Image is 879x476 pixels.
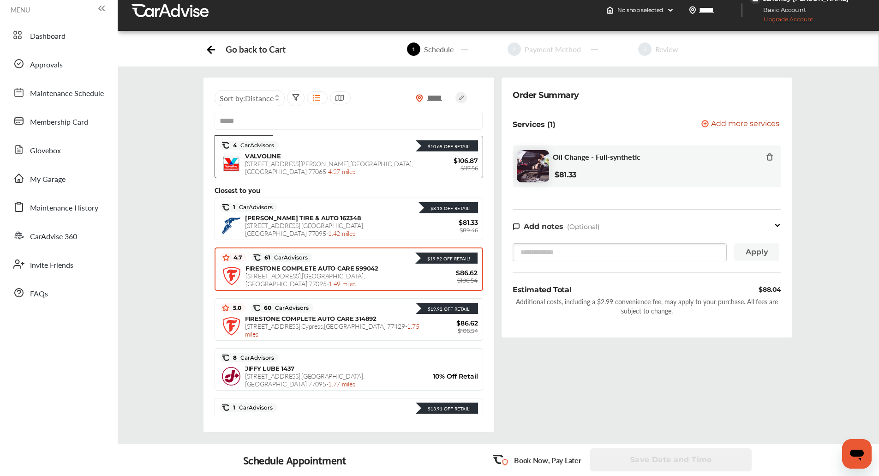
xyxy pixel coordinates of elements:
span: Membership Card [30,116,88,128]
div: Review [652,44,682,54]
span: CarAdvise 360 [30,231,77,243]
button: Apply [734,243,779,261]
span: CarAdvisors [237,355,274,361]
div: Schedule [420,44,457,54]
img: caradvise_icon.5c74104a.svg [253,254,261,261]
span: $81.33 [423,218,478,227]
span: 10% Off Retail [423,372,478,380]
span: [STREET_ADDRESS] , Cypress , [GEOGRAPHIC_DATA] 77429 - [245,321,419,338]
div: Order Summary [513,89,579,102]
button: Add more services [701,120,779,129]
img: caradvise_icon.5c74104a.svg [253,304,260,312]
span: JIFFY LUBE 1437 [245,365,294,372]
img: location_vector_orange.38f05af8.svg [416,94,423,102]
span: 1.42 miles [328,229,355,238]
span: 2 [508,42,521,56]
img: header-down-arrow.9dd2ce7d.svg [667,6,674,14]
img: oil-change-thumb.jpg [517,150,549,182]
img: star_icon.59ea9307.svg [222,254,230,261]
span: Invite Friends [30,259,73,271]
span: 8 [229,354,274,362]
span: VALVOLINE [245,152,281,160]
a: Dashboard [8,23,108,47]
span: FIRESTONE COMPLETE AUTO CARE 314892 [245,315,377,322]
span: [STREET_ADDRESS][PERSON_NAME] , [GEOGRAPHIC_DATA] , [GEOGRAPHIC_DATA] 77065 - [245,159,413,176]
a: Maintenance History [8,195,108,219]
img: logo-firestone.png [222,267,241,285]
img: logo-valvoline.png [222,155,240,173]
img: logo-jiffylube.png [222,367,240,386]
img: logo-goodyear.png [222,217,240,234]
span: 4.27 miles [328,167,355,176]
span: 1 [229,204,273,211]
img: header-home-logo.8d720a4f.svg [606,6,614,14]
a: CarAdvise 360 [8,223,108,247]
div: Payment Method [521,44,585,54]
span: $106.87 [423,157,478,165]
span: 1 [407,42,420,56]
span: $106.54 [457,277,478,284]
span: $117.56 [460,165,478,172]
span: 1 [229,404,273,411]
span: My Garage [30,174,66,186]
img: caradvise_icon.5c74104a.svg [222,404,229,411]
span: Distance [245,93,274,103]
span: MENU [11,6,30,13]
span: 4.7 [230,254,242,261]
span: Maintenance Schedule [30,88,104,100]
span: TAKE 5 540 [245,415,280,422]
div: $19.92 Off Retail! [423,255,470,262]
iframe: Button to launch messaging window [842,439,872,469]
span: 61 [261,254,308,261]
span: CarAdvisors [270,254,308,261]
span: [STREET_ADDRESS] , [GEOGRAPHIC_DATA] , [GEOGRAPHIC_DATA] 77095 - [245,271,365,288]
div: $8.13 Off Retail! [426,205,471,211]
a: Glovebox [8,138,108,162]
span: Dashboard [30,30,66,42]
span: [PERSON_NAME] TIRE & AUTO 162348 [245,214,361,222]
span: $106.54 [458,327,478,334]
img: caradvise_icon.5c74104a.svg [222,204,229,211]
a: Membership Card [8,109,108,133]
img: location_vector.a44bc228.svg [689,6,696,14]
span: No shop selected [617,6,663,14]
span: Upgrade Account [750,16,813,27]
img: star_icon.59ea9307.svg [222,304,229,312]
img: caradvise_icon.5c74104a.svg [222,354,229,362]
p: Book Now, Pay Later [514,455,581,465]
div: Schedule Appointment [243,453,347,466]
a: Add more services [701,120,781,129]
a: Maintenance Schedule [8,80,108,104]
span: 1.49 miles [329,279,355,288]
span: Add notes [524,222,563,231]
span: 3 [638,42,652,56]
img: header-divider.bc55588e.svg [741,3,742,17]
div: $13.91 Off Retail! [423,405,471,412]
a: My Garage [8,166,108,190]
span: (Optional) [567,223,600,231]
p: Services (1) [513,120,556,129]
div: $19.92 Off Retail! [423,306,471,312]
img: note-icon.db9493fa.svg [513,223,520,230]
span: Oil Change - Full-synthetic [553,152,640,161]
span: 5.0 [229,304,241,312]
b: $81.33 [555,170,576,179]
span: 4 [229,142,274,149]
span: Maintenance History [30,202,98,214]
img: logo-firestone.png [222,317,240,336]
span: CarAdvisors [235,404,273,411]
span: CarAdvisors [235,204,273,211]
span: FIRESTONE COMPLETE AUTO CARE 599042 [245,265,378,272]
span: Add more services [711,120,779,129]
span: [STREET_ADDRESS] , [GEOGRAPHIC_DATA] , [GEOGRAPHIC_DATA] 77095 - [245,221,364,238]
div: Additional costs, including a $2.99 convenience fee, may apply to your purchase. All fees are sub... [513,297,781,315]
div: $10.69 Off Retail! [423,143,471,150]
span: $86.62 [423,319,478,327]
span: FAQs [30,288,48,300]
span: $89.46 [460,227,478,234]
span: Sort by : [220,93,274,103]
div: $88.04 [759,284,781,295]
div: Closest to you [215,186,483,194]
span: CarAdvisors [271,305,309,311]
div: Estimated Total [513,284,571,295]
